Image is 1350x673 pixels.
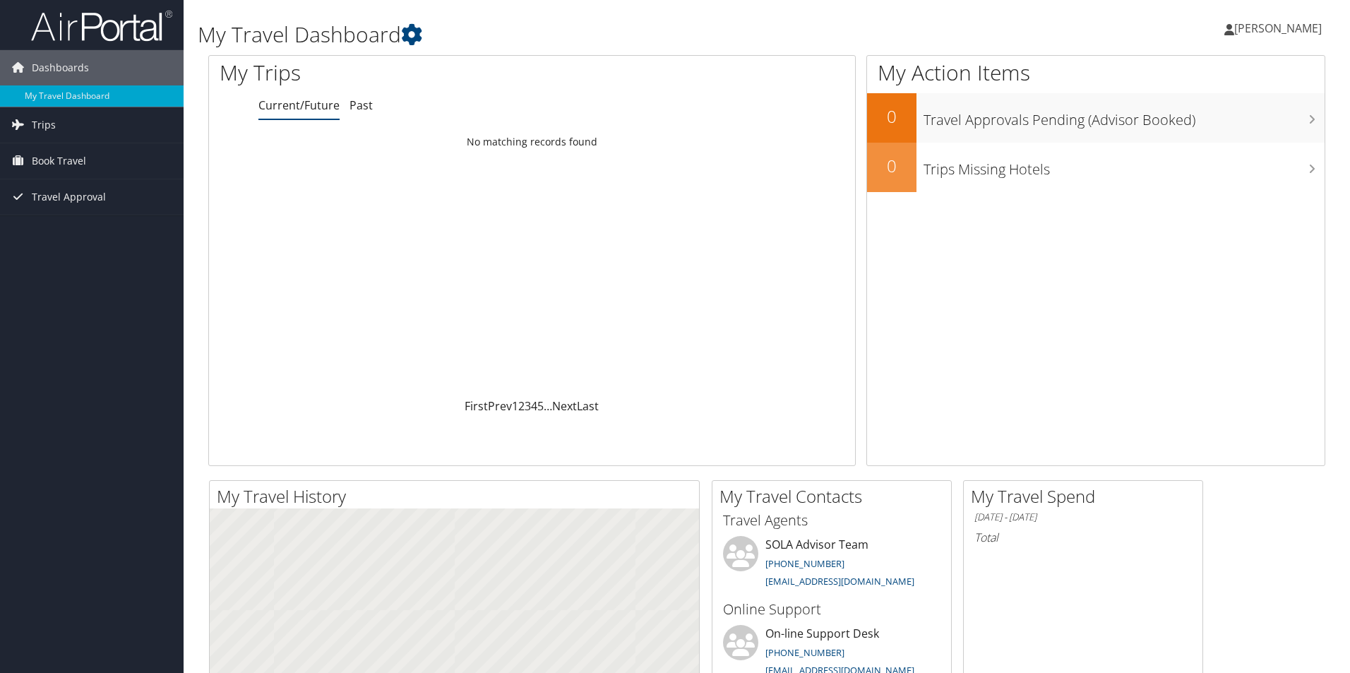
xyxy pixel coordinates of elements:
h2: 0 [867,105,916,129]
h3: Travel Approvals Pending (Advisor Booked) [924,103,1325,130]
a: 3 [525,398,531,414]
span: Trips [32,107,56,143]
h1: My Action Items [867,58,1325,88]
h2: My Travel Contacts [719,484,951,508]
h3: Online Support [723,600,940,619]
h3: Travel Agents [723,511,940,530]
a: [EMAIL_ADDRESS][DOMAIN_NAME] [765,575,914,588]
img: airportal-logo.png [31,9,172,42]
a: 1 [512,398,518,414]
a: Prev [488,398,512,414]
h1: My Trips [220,58,575,88]
a: 0Travel Approvals Pending (Advisor Booked) [867,93,1325,143]
a: First [465,398,488,414]
a: Past [350,97,373,113]
h6: Total [974,530,1192,545]
a: Last [577,398,599,414]
span: Dashboards [32,50,89,85]
span: [PERSON_NAME] [1234,20,1322,36]
h6: [DATE] - [DATE] [974,511,1192,524]
h2: My Travel History [217,484,699,508]
td: No matching records found [209,129,855,155]
a: 2 [518,398,525,414]
a: 5 [537,398,544,414]
span: Travel Approval [32,179,106,215]
h1: My Travel Dashboard [198,20,957,49]
a: 0Trips Missing Hotels [867,143,1325,192]
li: SOLA Advisor Team [716,536,948,594]
h3: Trips Missing Hotels [924,153,1325,179]
h2: 0 [867,154,916,178]
a: 4 [531,398,537,414]
a: [PERSON_NAME] [1224,7,1336,49]
a: Current/Future [258,97,340,113]
a: Next [552,398,577,414]
a: [PHONE_NUMBER] [765,646,844,659]
a: [PHONE_NUMBER] [765,557,844,570]
h2: My Travel Spend [971,484,1202,508]
span: … [544,398,552,414]
span: Book Travel [32,143,86,179]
